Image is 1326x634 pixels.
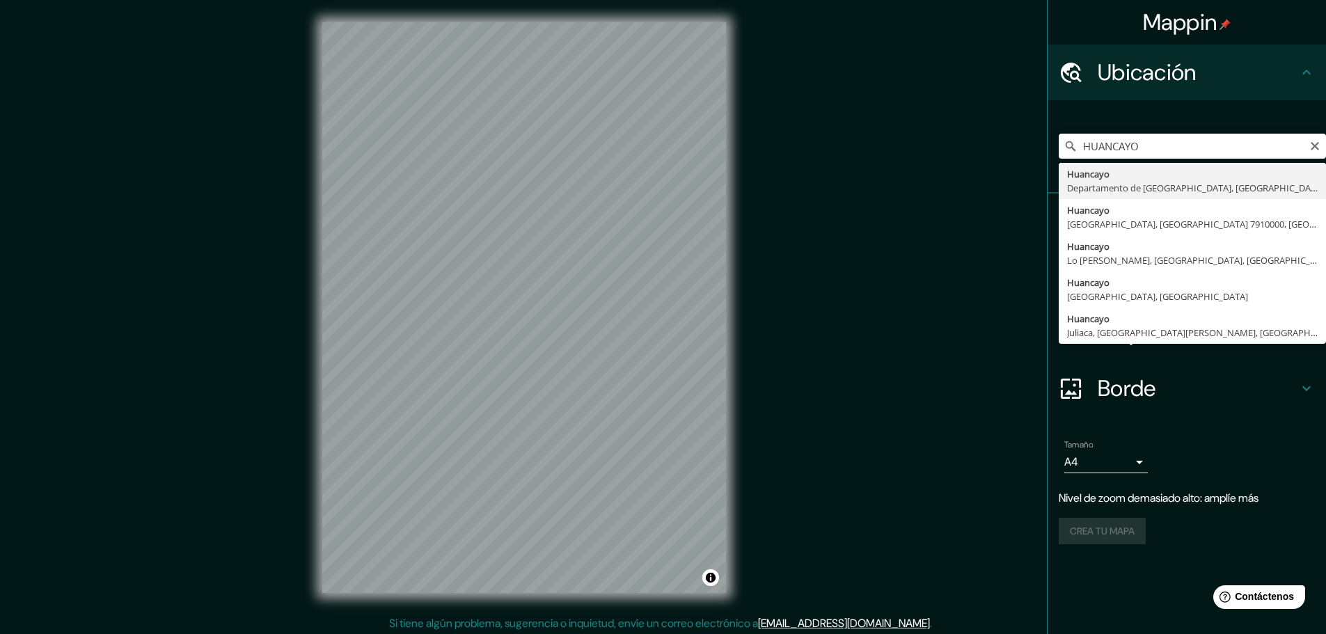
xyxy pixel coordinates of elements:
font: Huancayo [1067,240,1110,253]
font: Departamento de [GEOGRAPHIC_DATA], [GEOGRAPHIC_DATA] [1067,182,1324,194]
img: pin-icon.png [1220,19,1231,30]
a: [EMAIL_ADDRESS][DOMAIN_NAME] [758,616,930,631]
div: Patas [1048,193,1326,249]
font: Si tiene algún problema, sugerencia o inquietud, envíe un correo electrónico a [389,616,758,631]
font: A4 [1064,454,1078,469]
font: [GEOGRAPHIC_DATA], [GEOGRAPHIC_DATA] [1067,290,1248,303]
font: Mappin [1143,8,1217,37]
div: Ubicación [1048,45,1326,100]
button: Activar o desactivar atribución [702,569,719,586]
font: Borde [1098,374,1156,403]
iframe: Lanzador de widgets de ayuda [1202,580,1311,619]
div: Borde [1048,360,1326,416]
font: Nivel de zoom demasiado alto: amplíe más [1059,491,1258,505]
font: Huancayo [1067,168,1110,180]
div: Disposición [1048,305,1326,360]
canvas: Mapa [322,22,726,593]
font: Ubicación [1098,58,1197,87]
font: Huancayo [1067,276,1110,289]
div: Estilo [1048,249,1326,305]
input: Elige tu ciudad o zona [1059,134,1326,159]
button: Claro [1309,138,1320,152]
font: . [930,616,932,631]
font: Huancayo [1067,204,1110,216]
font: . [932,615,934,631]
font: . [934,615,937,631]
font: Tamaño [1064,439,1093,450]
div: A4 [1064,451,1148,473]
font: Huancayo [1067,312,1110,325]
